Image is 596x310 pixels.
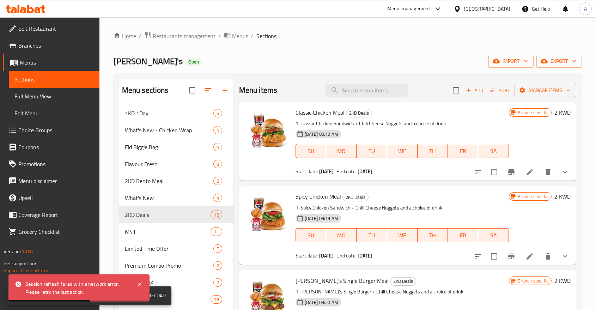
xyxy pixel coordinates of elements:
a: Branches [3,37,99,54]
span: Menus [232,32,248,40]
span: TU [359,146,384,156]
button: SA [478,144,509,158]
span: Sections [256,32,276,40]
div: items [213,194,222,202]
div: Open [186,58,202,66]
span: Flavour Fresh [125,160,213,168]
span: BIGIGE BOX [125,278,213,287]
div: items [213,126,222,134]
button: TU [357,228,387,242]
button: sort-choices [470,248,487,265]
h6: 2 KWD [554,108,571,117]
span: Select section [449,83,463,98]
span: Add [465,86,484,95]
span: Edit Restaurant [18,24,94,33]
div: items [213,261,222,270]
span: [DATE] 09:19 AM [302,215,341,222]
span: Sort items [486,85,515,96]
span: MO [329,230,354,241]
span: Branch specific [515,193,551,200]
span: 4 [214,195,222,201]
h6: 2 KWD [554,276,571,286]
div: 2KD Bento Meal2 [119,172,233,189]
span: Edit Menu [14,109,94,117]
button: WE [387,144,418,158]
a: Full Menu View [9,88,99,105]
img: Classic Chicken Meal [245,108,290,153]
span: What's New [125,194,213,202]
div: M4111 [119,223,233,240]
a: Home [114,32,136,40]
div: Flavour Fresh8 [119,156,233,172]
button: Add [463,85,486,96]
div: Value Meals18 [119,291,233,308]
svg: Show Choices [561,168,569,176]
img: Spicy Chicken Meal [245,192,290,237]
span: [DATE] 09:19 AM [302,131,341,138]
span: Grocery Checklist [18,227,94,236]
span: Start date: [296,167,318,176]
span: Branch specific [515,278,551,284]
span: Select to update [487,165,501,180]
span: Sort sections [200,82,217,99]
div: 1KD 1Day6 [119,105,233,122]
span: M41 [125,227,211,236]
span: Branches [18,41,94,50]
span: Limited Time Offer [125,244,213,253]
span: Upsell [18,194,94,202]
button: delete [540,248,557,265]
span: WE [390,230,415,241]
a: Restaurants management [144,31,215,41]
button: TU [357,144,387,158]
a: Promotions [3,156,99,172]
p: 1- [PERSON_NAME]'s Single Burger + Chili Cheese Nuggets and a choice of drink [296,287,509,296]
span: [PERSON_NAME]'s [114,53,183,69]
div: 2KD Deals [346,109,372,117]
button: SA [478,228,509,242]
button: FR [448,144,478,158]
span: Coupons [18,143,94,151]
span: import [494,57,528,66]
b: [DATE] [319,167,334,176]
div: What's New - Chicken Wrap4 [119,122,233,139]
a: Coverage Report [3,206,99,223]
div: items [213,177,222,185]
div: items [211,295,222,304]
a: Menus [3,54,99,71]
span: Menu disclaimer [18,177,94,185]
span: 2 [214,178,222,184]
button: sort-choices [470,164,487,181]
div: items [211,227,222,236]
span: [DATE] 09:20 AM [302,299,341,306]
span: Spicy Chicken Meal [296,191,341,202]
a: Edit Restaurant [3,20,99,37]
span: Premium Combo Promo [125,261,213,270]
button: show more [557,164,573,181]
span: 1.0.0 [22,247,33,256]
span: 6 [214,110,222,117]
b: [DATE] [358,251,372,260]
div: 2KD Deals [390,277,416,286]
span: What's New - Chicken Wrap [125,126,213,134]
span: SA [481,146,506,156]
span: 1KD 1Day [125,109,213,117]
span: A [584,5,587,13]
span: Sort [491,86,510,95]
li: / [251,32,254,40]
button: Manage items [515,84,576,97]
span: TH [420,230,445,241]
div: 2KD Deals [125,211,211,219]
span: 2 [214,262,222,269]
span: Get support on: [4,259,36,268]
a: Sections [9,71,99,88]
span: Select all sections [185,83,200,98]
button: SU [296,144,326,158]
div: items [211,211,222,219]
span: Eid Biggie Bag [125,143,213,151]
span: 2KD Bento Meal [125,177,213,185]
h2: Menu items [239,85,278,96]
span: export [542,57,576,66]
